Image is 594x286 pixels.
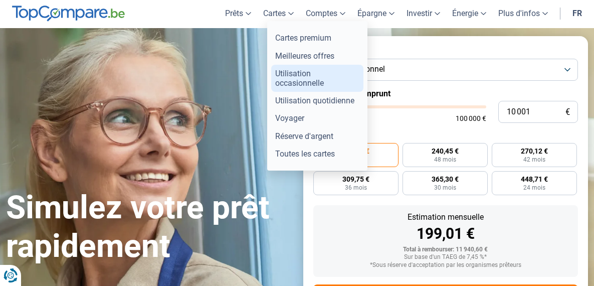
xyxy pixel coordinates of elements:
span: 42 mois [523,157,545,163]
a: Voyager [271,109,363,127]
span: 36 mois [345,185,367,191]
div: Total à rembourser: 11 940,60 € [321,246,570,253]
div: Sur base d'un TAEG de 7,45 %* [321,254,570,261]
span: 30 mois [434,185,456,191]
h1: Simulez votre prêt rapidement [6,189,291,266]
a: Utilisation quotidienne [271,92,363,109]
span: 100 000 € [456,115,486,122]
div: *Sous réserve d'acceptation par les organismes prêteurs [321,262,570,269]
label: Montant de l'emprunt [313,89,578,98]
span: 240,45 € [432,148,459,155]
div: Estimation mensuelle [321,213,570,221]
span: 448,71 € [521,176,548,183]
img: TopCompare [12,6,125,22]
a: Utilisation occasionnelle [271,65,363,92]
label: But du prêt [313,46,578,56]
span: € [565,108,570,116]
span: 24 mois [523,185,545,191]
a: Toutes les cartes [271,145,363,163]
span: 48 mois [434,157,456,163]
a: Réserve d'argent [271,127,363,145]
a: Meilleures offres [271,47,363,65]
span: 270,12 € [521,148,548,155]
span: 309,75 € [342,176,369,183]
label: Durée du prêt [313,131,578,140]
button: Prêt personnel [313,59,578,81]
span: 365,30 € [432,176,459,183]
a: Cartes premium [271,29,363,47]
div: 199,01 € [321,226,570,241]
